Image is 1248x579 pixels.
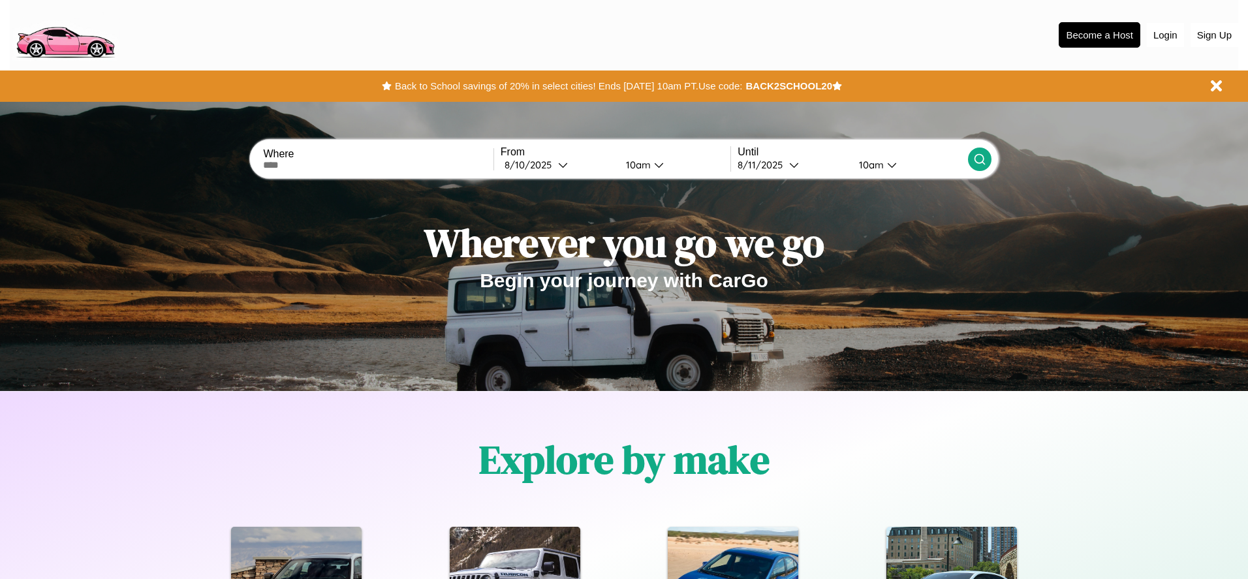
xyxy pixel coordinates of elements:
div: 8 / 10 / 2025 [505,159,558,171]
div: 10am [619,159,654,171]
button: Become a Host [1059,22,1140,48]
button: Login [1147,23,1184,47]
h1: Explore by make [479,433,770,486]
label: Until [738,146,967,158]
img: logo [10,7,120,61]
b: BACK2SCHOOL20 [745,80,832,91]
button: 8/10/2025 [501,158,616,172]
button: 10am [616,158,730,172]
div: 10am [852,159,887,171]
button: Back to School savings of 20% in select cities! Ends [DATE] 10am PT.Use code: [392,77,745,95]
button: Sign Up [1191,23,1238,47]
label: Where [263,148,493,160]
label: From [501,146,730,158]
button: 10am [849,158,967,172]
div: 8 / 11 / 2025 [738,159,789,171]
